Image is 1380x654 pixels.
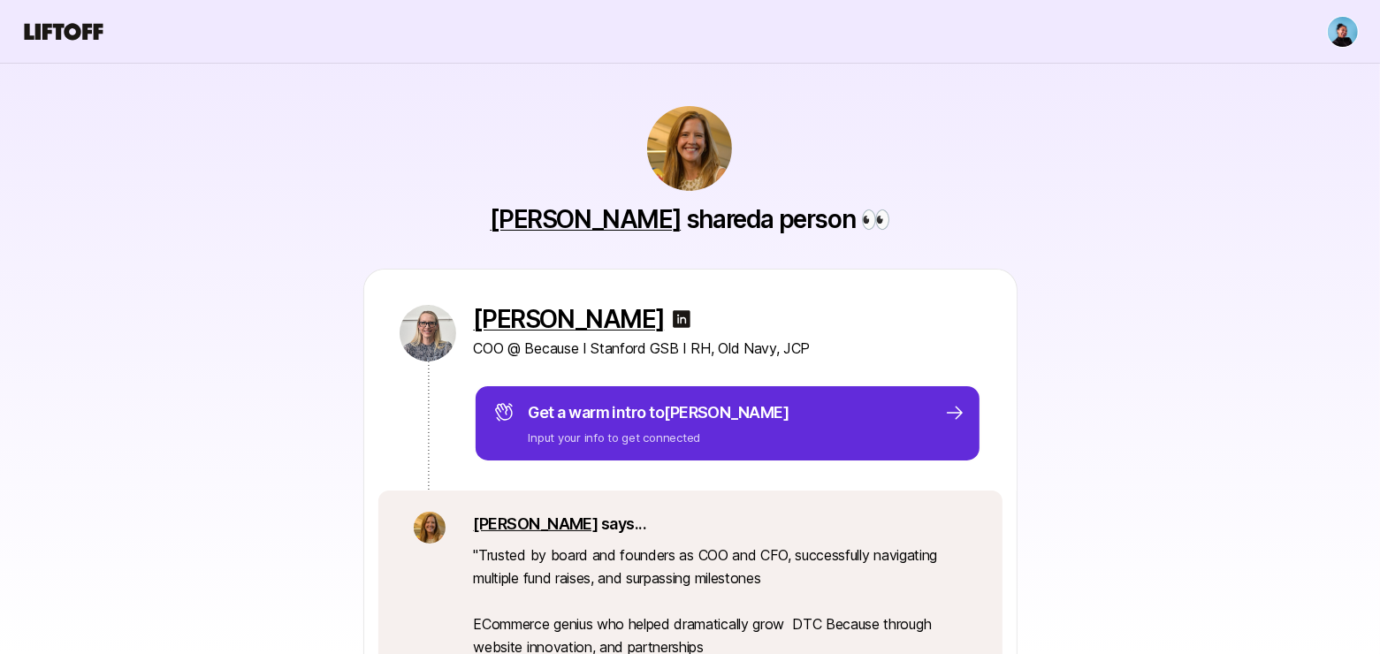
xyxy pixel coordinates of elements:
p: shared a person 👀 [490,205,889,233]
p: COO @ Because I Stanford GSB I RH, Old Navy, JCP [474,337,981,360]
a: [PERSON_NAME] [490,204,681,234]
img: 1c876546_831b_4467_95e0_2c0aca472c45.jpg [400,305,456,361]
img: 51df712d_3d1e_4cd3_81be_ad2d4a32c205.jpg [647,106,732,191]
button: Janelle Bradley [1327,16,1359,48]
p: Input your info to get connected [529,429,789,446]
p: says... [474,512,967,536]
p: Get a warm intro [529,400,789,425]
a: [PERSON_NAME] [474,514,599,533]
img: linkedin-logo [671,308,692,330]
span: to [PERSON_NAME] [649,403,789,422]
a: [PERSON_NAME] [474,305,665,333]
img: 51df712d_3d1e_4cd3_81be_ad2d4a32c205.jpg [414,512,446,544]
img: Janelle Bradley [1328,17,1358,47]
